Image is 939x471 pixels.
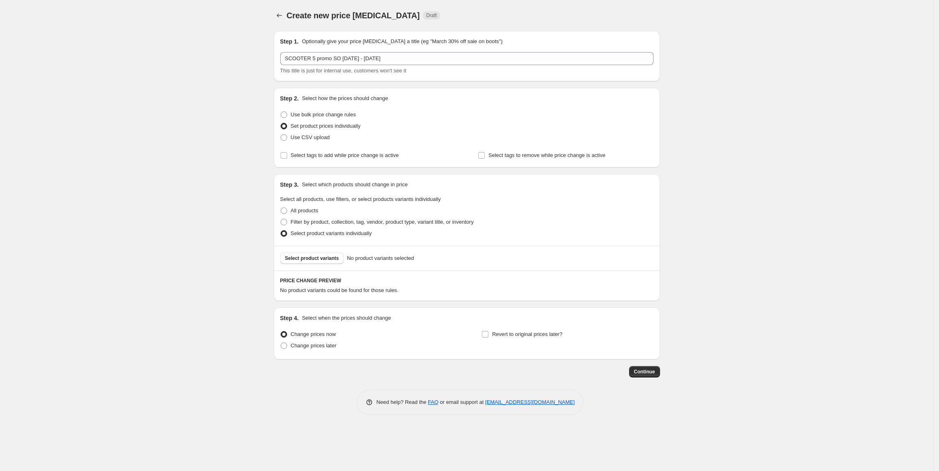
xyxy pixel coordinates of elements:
[280,181,299,189] h2: Step 3.
[291,207,318,214] span: All products
[280,314,299,322] h2: Step 4.
[426,12,437,19] span: Draft
[347,254,414,262] span: No product variants selected
[285,255,339,262] span: Select product variants
[280,287,399,293] span: No product variants could be found for those rules.
[492,331,562,337] span: Revert to original prices later?
[280,196,441,202] span: Select all products, use filters, or select products variants individually
[280,52,654,65] input: 30% off holiday sale
[274,10,285,21] button: Price change jobs
[280,253,344,264] button: Select product variants
[291,342,337,349] span: Change prices later
[291,123,361,129] span: Set product prices individually
[485,399,575,405] a: [EMAIL_ADDRESS][DOMAIN_NAME]
[291,111,356,118] span: Use bulk price change rules
[629,366,660,377] button: Continue
[291,152,399,158] span: Select tags to add while price change is active
[428,399,438,405] a: FAQ
[291,230,372,236] span: Select product variants individually
[634,369,655,375] span: Continue
[302,37,502,46] p: Optionally give your price [MEDICAL_DATA] a title (eg "March 30% off sale on boots")
[377,399,428,405] span: Need help? Read the
[287,11,420,20] span: Create new price [MEDICAL_DATA]
[291,219,474,225] span: Filter by product, collection, tag, vendor, product type, variant title, or inventory
[280,37,299,46] h2: Step 1.
[302,181,407,189] p: Select which products should change in price
[302,94,388,102] p: Select how the prices should change
[291,331,336,337] span: Change prices now
[302,314,391,322] p: Select when the prices should change
[438,399,485,405] span: or email support at
[280,94,299,102] h2: Step 2.
[280,68,406,74] span: This title is just for internal use, customers won't see it
[488,152,606,158] span: Select tags to remove while price change is active
[291,134,330,140] span: Use CSV upload
[280,277,654,284] h6: PRICE CHANGE PREVIEW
